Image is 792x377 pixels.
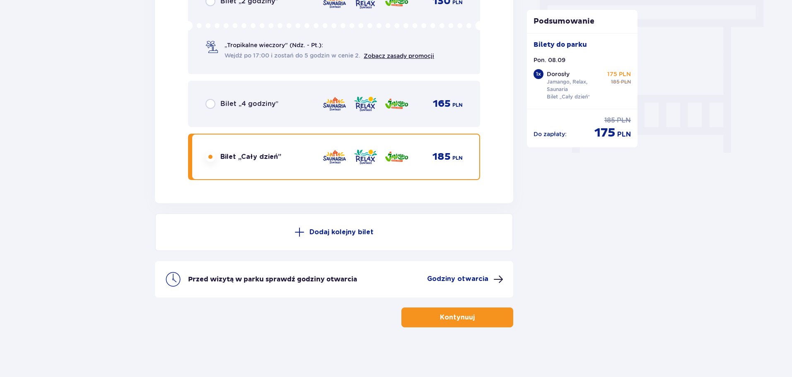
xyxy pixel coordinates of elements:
p: Pon. 08.09 [534,56,565,64]
p: PLN [617,130,631,139]
img: clock icon [165,271,181,288]
p: Dodaj kolejny bilet [309,228,374,237]
p: Godziny otwarcia [427,274,488,283]
a: Zobacz zasady promocji [364,53,434,59]
img: zone logo [353,95,378,113]
p: Kontynuuj [440,313,475,322]
button: Dodaj kolejny bilet [155,213,513,251]
img: zone logo [353,148,378,166]
p: Bilet „4 godziny” [220,99,278,108]
p: Bilet „Cały dzień” [220,152,281,161]
p: Dorosły [547,70,570,78]
p: 175 PLN [607,70,631,78]
p: PLN [621,78,631,86]
p: Podsumowanie [527,17,638,26]
span: Wejdź po 17:00 i zostań do 5 godzin w cenie 2. [225,51,360,60]
p: Do zapłaty : [534,130,567,138]
p: PLN [452,154,463,162]
p: Jamango, Relax, Saunaria [547,78,604,93]
p: 165 [433,98,451,110]
p: PLN [452,101,463,109]
p: 185 [432,151,451,163]
p: 185 [611,78,619,86]
img: zone logo [384,148,409,166]
p: 185 [604,116,615,125]
p: Bilety do parku [534,40,587,49]
img: zone logo [322,148,347,166]
p: PLN [617,116,631,125]
div: 1 x [534,69,543,79]
p: „Tropikalne wieczory" (Ndz. - Pt.): [225,41,323,49]
p: 175 [594,125,616,141]
button: Godziny otwarcia [427,274,503,284]
p: Przed wizytą w parku sprawdź godziny otwarcia [188,275,357,284]
img: zone logo [322,95,347,113]
img: zone logo [384,95,409,113]
button: Kontynuuj [401,307,513,327]
p: Bilet „Cały dzień” [547,93,590,101]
